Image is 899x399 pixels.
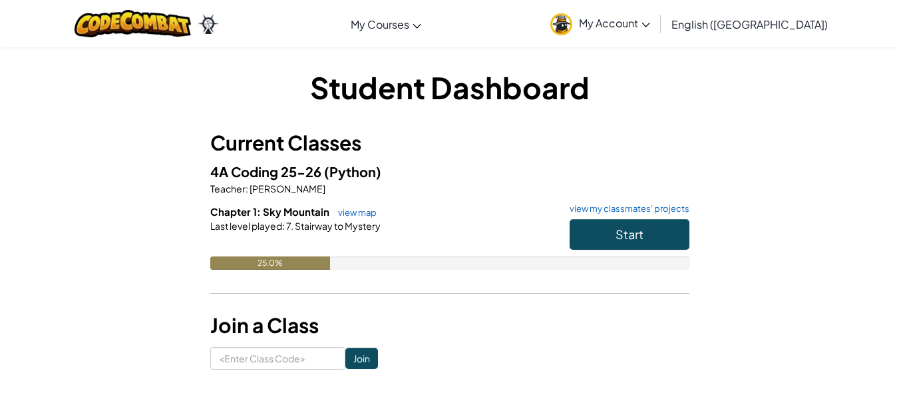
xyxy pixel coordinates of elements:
span: Stairway to Mystery [293,220,381,232]
img: CodeCombat logo [75,10,191,37]
span: My Account [579,16,650,30]
img: avatar [550,13,572,35]
a: view map [331,207,377,218]
span: English ([GEOGRAPHIC_DATA]) [671,17,828,31]
span: (Python) [324,163,381,180]
img: Ozaria [198,14,219,34]
h3: Current Classes [210,128,689,158]
input: Join [345,348,378,369]
span: 7. [285,220,293,232]
div: 25.0% [210,256,330,270]
span: 4A Coding 25-26 [210,163,324,180]
span: Start [616,226,643,242]
h1: Student Dashboard [210,67,689,108]
span: My Courses [351,17,409,31]
input: <Enter Class Code> [210,347,345,370]
span: Chapter 1: Sky Mountain [210,205,331,218]
h3: Join a Class [210,310,689,340]
a: My Account [544,3,657,45]
span: Teacher [210,183,246,195]
a: English ([GEOGRAPHIC_DATA]) [665,6,834,42]
span: : [282,220,285,232]
span: [PERSON_NAME] [248,183,325,195]
a: My Courses [344,6,428,42]
a: view my classmates' projects [563,204,689,213]
button: Start [570,219,689,250]
span: : [246,183,248,195]
span: Last level played [210,220,282,232]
